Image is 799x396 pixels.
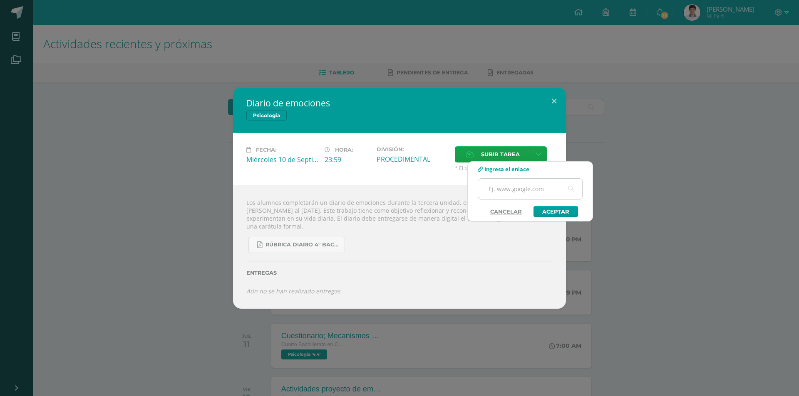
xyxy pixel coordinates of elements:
span: * El tamaño máximo permitido es 50 MB [455,165,553,172]
div: PROCEDIMENTAL [377,155,448,164]
div: 23:59 [325,155,370,164]
i: Aún no se han realizado entregas [246,287,340,295]
span: Fecha: [256,147,276,153]
span: Psicología [246,111,287,121]
span: Hora: [335,147,353,153]
a: Cancelar [482,206,530,217]
div: Los alumnos completarán un diario de emociones durante la tercera unidad, específicamente del [DA... [233,185,566,309]
label: Entregas [246,270,553,276]
div: Miércoles 10 de Septiembre [246,155,318,164]
button: Close (Esc) [542,87,566,116]
h2: Diario de emociones [246,97,553,109]
a: Aceptar [533,206,578,217]
span: Ingresa el enlace [484,165,529,173]
span: Subir tarea [481,147,520,162]
input: Ej. www.google.com [478,179,582,199]
label: División: [377,146,448,152]
a: RÚBRICA DIARIO 4° BACHI.pdf [248,237,345,253]
span: RÚBRICA DIARIO 4° BACHI.pdf [266,241,340,248]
